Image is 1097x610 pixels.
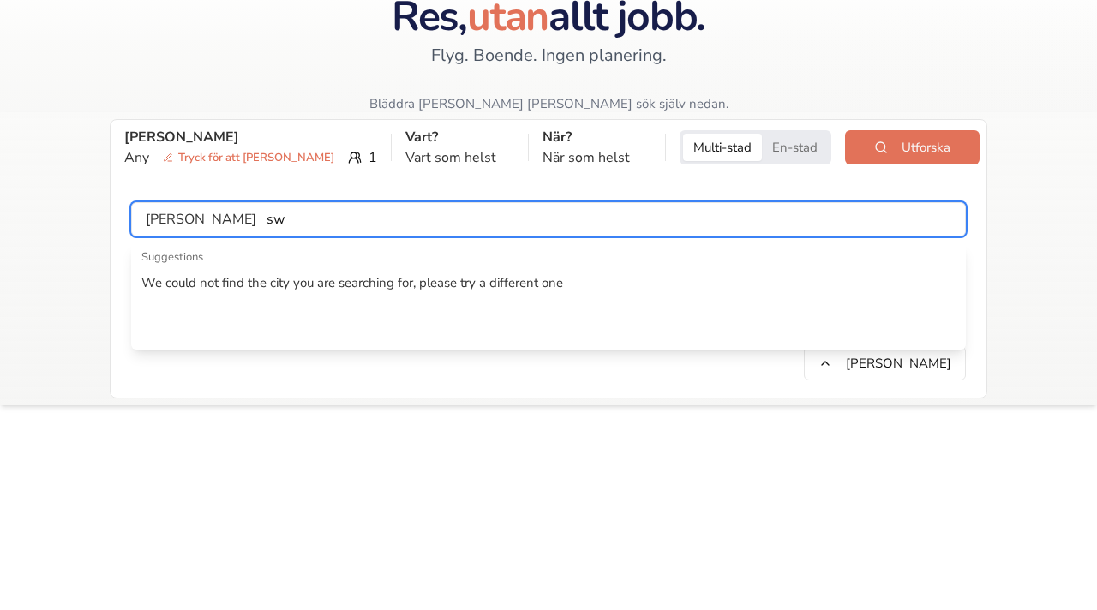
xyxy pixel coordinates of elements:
[762,134,828,161] button: Single-city
[135,247,962,267] p: Suggestions
[543,147,651,168] p: När som helst
[804,346,966,380] button: [PERSON_NAME]
[405,127,514,147] p: Vart?
[683,134,762,161] button: Multi-city
[680,130,831,164] div: Trip style
[405,147,514,168] p: Vart som helst
[369,95,728,112] span: Bläddra [PERSON_NAME] [PERSON_NAME] sök själv nedan.
[124,147,341,168] p: Any
[845,130,980,164] button: Utforska
[543,127,651,147] p: När?
[135,267,962,298] p: We could not find the city you are searching for, please try a different one
[124,127,377,147] p: [PERSON_NAME]
[431,44,667,68] span: Flyg. Boende. Ingen planering.
[146,209,256,230] p: [PERSON_NAME]
[256,202,965,236] input: e.g London
[124,147,377,168] div: 1
[156,149,341,166] span: Tryck för att [PERSON_NAME]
